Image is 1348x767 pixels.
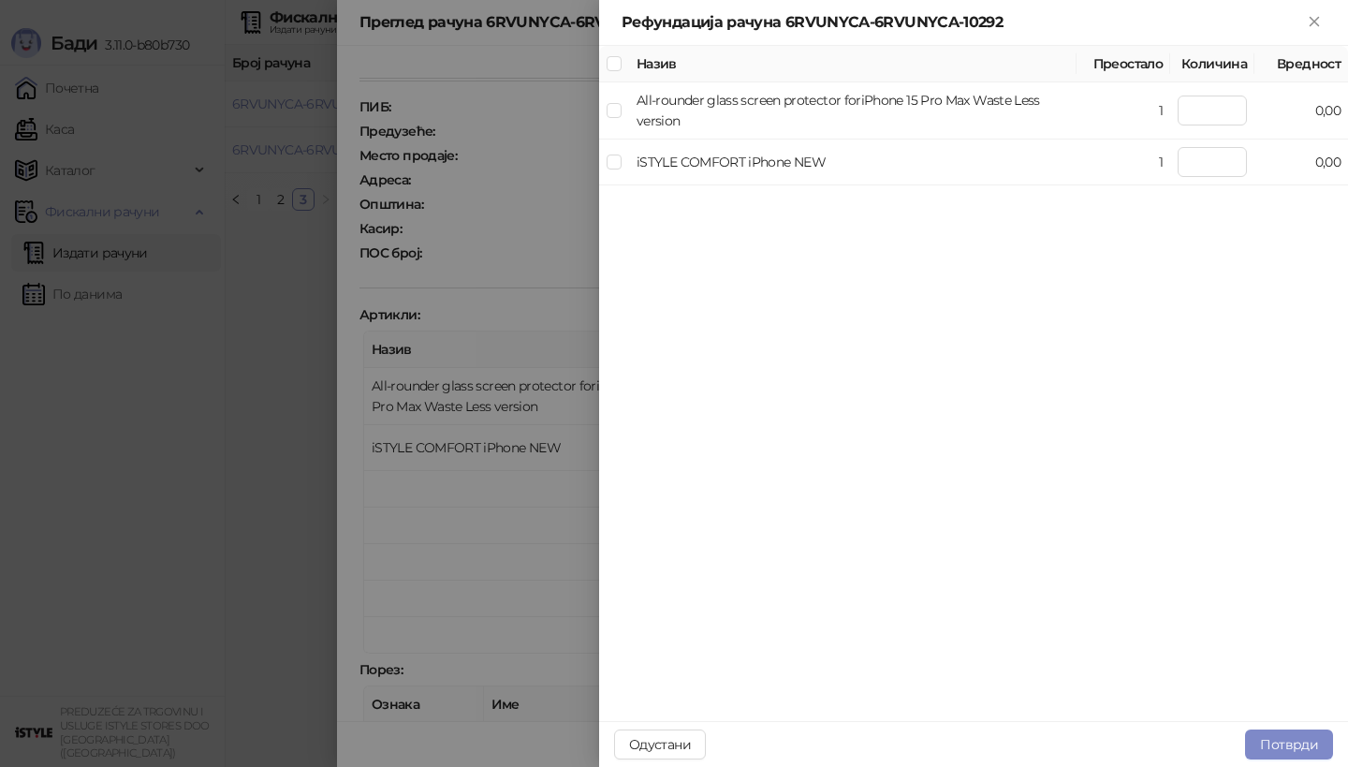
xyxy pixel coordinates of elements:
[622,11,1303,34] div: Рефундација рачуна 6RVUNYCA-6RVUNYCA-10292
[1245,730,1333,760] button: Потврди
[1303,11,1326,34] button: Close
[1254,82,1348,140] td: 0,00
[1254,140,1348,185] td: 0,00
[629,82,1077,140] td: All-rounder glass screen protector foriPhone 15 Pro Max Waste Less version
[1254,46,1348,82] th: Вредност
[1170,46,1254,82] th: Количина
[1077,46,1170,82] th: Преостало
[1077,140,1170,185] td: 1
[629,140,1077,185] td: iSTYLE COMFORT iPhone NEW
[629,46,1077,82] th: Назив
[614,730,706,760] button: Одустани
[1077,82,1170,140] td: 1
